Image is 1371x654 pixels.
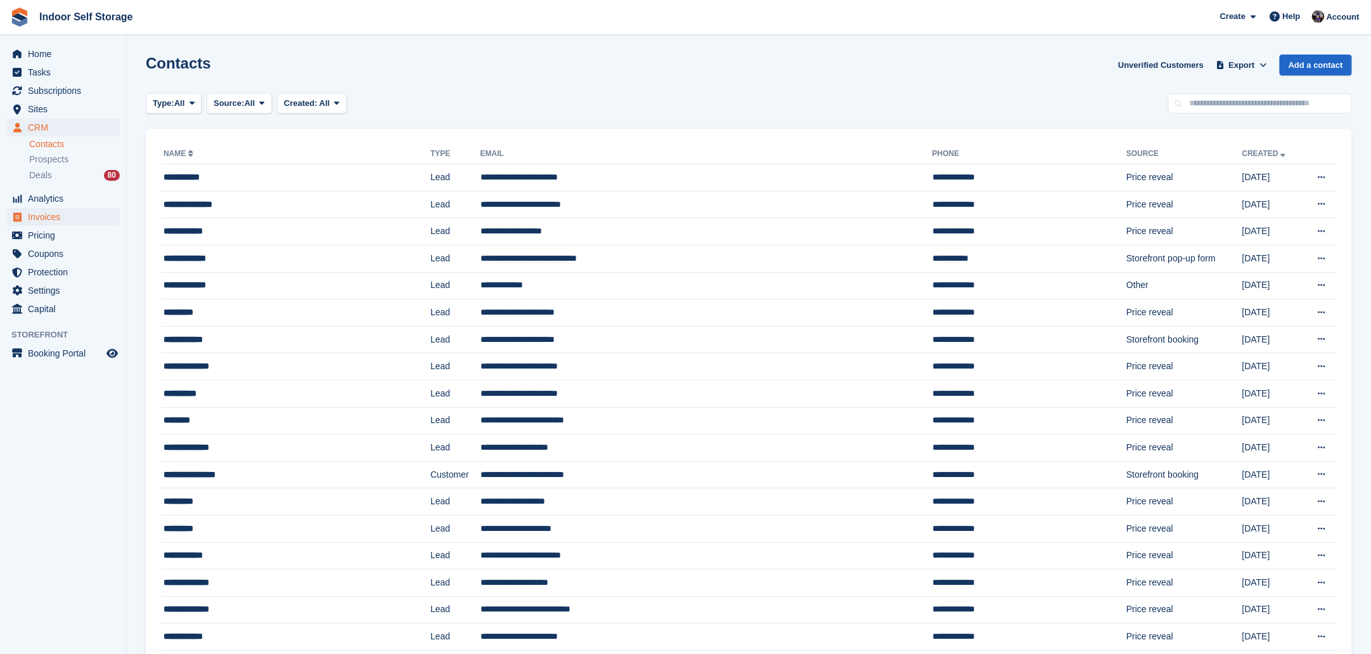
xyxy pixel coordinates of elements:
a: Created [1242,149,1289,158]
td: Price reveal [1126,218,1242,245]
a: menu [6,245,120,263]
img: stora-icon-8386f47178a22dfd0bd8f6a31ec36ba5ce8667c1dd55bd0f319d3a0aa187defe.svg [10,8,29,27]
a: Name [164,149,196,158]
span: Analytics [28,190,104,207]
button: Source: All [207,93,272,114]
th: Phone [932,144,1126,164]
a: menu [6,282,120,299]
td: Lead [430,435,480,462]
th: Source [1126,144,1242,164]
td: Lead [430,191,480,218]
span: Prospects [29,154,68,166]
td: Price reveal [1126,191,1242,218]
td: Storefront pop-up form [1126,245,1242,272]
td: Lead [430,515,480,542]
a: Contacts [29,138,120,150]
td: Price reveal [1126,164,1242,192]
td: Price reveal [1126,515,1242,542]
td: [DATE] [1242,326,1303,353]
span: Subscriptions [28,82,104,100]
td: [DATE] [1242,570,1303,597]
td: Lead [430,570,480,597]
span: Sites [28,100,104,118]
button: Type: All [146,93,202,114]
td: Price reveal [1126,596,1242,624]
td: Price reveal [1126,407,1242,435]
td: [DATE] [1242,461,1303,488]
td: Lead [430,245,480,272]
td: Lead [430,353,480,381]
td: Storefront booking [1126,461,1242,488]
span: Deals [29,169,52,181]
td: Price reveal [1126,353,1242,381]
span: Coupons [28,245,104,263]
span: Home [28,45,104,63]
a: Deals 80 [29,169,120,182]
span: Storefront [11,329,126,341]
button: Export [1214,55,1270,75]
td: [DATE] [1242,542,1303,570]
td: Price reveal [1126,488,1242,516]
td: Lead [430,596,480,624]
td: [DATE] [1242,407,1303,435]
td: Price reveal [1126,435,1242,462]
td: Price reveal [1126,299,1242,327]
img: Sandra Pomeroy [1312,10,1325,23]
span: Tasks [28,63,104,81]
th: Email [480,144,932,164]
td: Lead [430,218,480,245]
td: [DATE] [1242,488,1303,516]
span: Export [1229,59,1255,72]
td: Lead [430,624,480,651]
span: Type: [153,97,174,110]
a: menu [6,63,120,81]
td: [DATE] [1242,515,1303,542]
span: Protection [28,263,104,281]
a: menu [6,82,120,100]
a: menu [6,226,120,244]
td: Lead [430,326,480,353]
span: Account [1327,11,1360,23]
td: [DATE] [1242,272,1303,299]
td: Price reveal [1126,624,1242,651]
span: All [174,97,185,110]
a: menu [6,344,120,362]
td: [DATE] [1242,164,1303,192]
td: [DATE] [1242,353,1303,381]
div: 80 [104,170,120,181]
td: [DATE] [1242,245,1303,272]
span: Source: [214,97,244,110]
td: Price reveal [1126,542,1242,570]
span: Booking Portal [28,344,104,362]
a: menu [6,100,120,118]
td: Price reveal [1126,570,1242,597]
span: CRM [28,119,104,136]
h1: Contacts [146,55,211,72]
a: Preview store [105,346,120,361]
td: Lead [430,407,480,435]
td: [DATE] [1242,624,1303,651]
span: All [319,98,330,108]
a: Prospects [29,153,120,166]
td: [DATE] [1242,380,1303,407]
a: menu [6,300,120,318]
td: Other [1126,272,1242,299]
span: Settings [28,282,104,299]
a: Add a contact [1280,55,1352,75]
a: Unverified Customers [1113,55,1209,75]
td: Lead [430,164,480,192]
span: Help [1283,10,1301,23]
td: Lead [430,488,480,516]
td: Lead [430,542,480,570]
td: Lead [430,272,480,299]
a: menu [6,190,120,207]
a: menu [6,119,120,136]
td: [DATE] [1242,299,1303,327]
td: Customer [430,461,480,488]
a: menu [6,263,120,281]
td: [DATE] [1242,435,1303,462]
span: Created: [284,98,318,108]
a: menu [6,45,120,63]
span: Create [1220,10,1245,23]
button: Created: All [277,93,347,114]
